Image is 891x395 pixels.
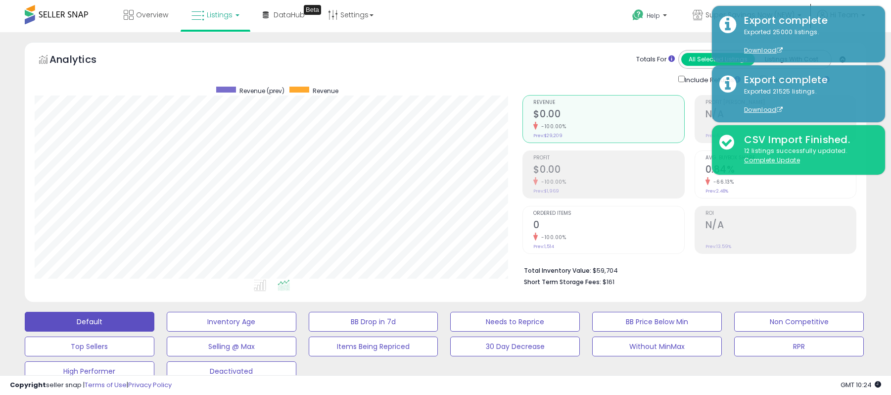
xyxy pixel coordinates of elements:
a: Privacy Policy [128,380,172,390]
a: Download [744,46,783,54]
h2: 0.84% [705,164,856,177]
small: -100.00% [538,123,566,130]
button: Inventory Age [167,312,296,332]
button: All Selected Listings [681,53,755,66]
span: Avg. Buybox Share [705,155,856,161]
button: High Performer [25,361,154,381]
small: Prev: 2.48% [705,188,728,194]
div: Totals For [636,55,675,64]
span: Profit [533,155,684,161]
span: Super Savings Now (NEW) [705,10,795,20]
span: Revenue [313,87,338,95]
button: Default [25,312,154,332]
small: -100.00% [538,178,566,186]
button: BB Price Below Min [592,312,722,332]
div: seller snap | | [10,381,172,390]
div: Exported 21525 listings. [737,87,878,115]
strong: Copyright [10,380,46,390]
button: Deactivated [167,361,296,381]
small: Prev: 1,514 [533,244,554,249]
b: Total Inventory Value: [524,266,591,275]
small: Prev: 13.59% [705,244,731,249]
button: Items Being Repriced [309,337,438,356]
i: Get Help [632,9,644,21]
button: Top Sellers [25,337,154,356]
div: Exported 25000 listings. [737,28,878,55]
li: $59,704 [524,264,849,276]
span: Revenue [533,100,684,105]
a: Help [624,1,677,32]
h2: $0.00 [533,164,684,177]
small: Prev: $29,209 [533,133,563,139]
div: Include Returns [671,74,752,85]
h2: N/A [705,219,856,233]
span: 2025-09-11 10:24 GMT [841,380,881,390]
button: Without MinMax [592,337,722,356]
b: Short Term Storage Fees: [524,278,601,286]
span: ROI [705,211,856,216]
a: Terms of Use [85,380,127,390]
small: -100.00% [538,234,566,241]
span: Listings [207,10,233,20]
div: Export complete [737,73,878,87]
span: Overview [136,10,168,20]
h2: $0.00 [533,108,684,122]
button: Needs to Reprice [450,312,580,332]
button: RPR [734,337,864,356]
span: Ordered Items [533,211,684,216]
button: 30 Day Decrease [450,337,580,356]
div: CSV Import Finished. [737,133,878,147]
div: 12 listings successfully updated. [737,147,878,165]
u: Complete Update [744,156,800,164]
h2: N/A [705,108,856,122]
small: Prev: $1,969 [533,188,559,194]
button: Selling @ Max [167,337,296,356]
button: BB Drop in 7d [309,312,438,332]
span: Help [647,11,660,20]
h2: 0 [533,219,684,233]
small: Prev: 6.74% [705,133,729,139]
span: Profit [PERSON_NAME] [705,100,856,105]
div: Export complete [737,13,878,28]
small: -66.13% [710,178,734,186]
h5: Analytics [49,52,116,69]
span: Revenue (prev) [239,87,284,95]
div: Tooltip anchor [304,5,321,15]
a: Download [744,105,783,114]
span: DataHub [274,10,305,20]
button: Non Competitive [734,312,864,332]
span: $161 [603,277,614,287]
